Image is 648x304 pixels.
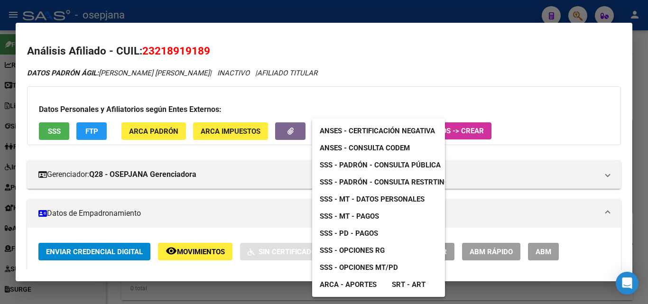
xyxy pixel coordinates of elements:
[320,178,461,186] span: SSS - Padrón - Consulta Restrtingida
[312,276,384,293] a: ARCA - Aportes
[320,195,425,203] span: SSS - MT - Datos Personales
[320,144,410,152] span: ANSES - Consulta CODEM
[312,174,468,191] a: SSS - Padrón - Consulta Restrtingida
[320,280,377,289] span: ARCA - Aportes
[616,272,639,295] div: Open Intercom Messenger
[312,208,387,225] a: SSS - MT - Pagos
[312,139,417,157] a: ANSES - Consulta CODEM
[312,122,443,139] a: ANSES - Certificación Negativa
[392,280,426,289] span: SRT - ART
[312,157,448,174] a: SSS - Padrón - Consulta Pública
[320,263,398,272] span: SSS - Opciones MT/PD
[320,229,378,238] span: SSS - PD - Pagos
[320,127,435,135] span: ANSES - Certificación Negativa
[312,191,432,208] a: SSS - MT - Datos Personales
[312,242,392,259] a: SSS - Opciones RG
[320,161,441,169] span: SSS - Padrón - Consulta Pública
[312,225,386,242] a: SSS - PD - Pagos
[320,212,379,221] span: SSS - MT - Pagos
[320,246,385,255] span: SSS - Opciones RG
[384,276,433,293] a: SRT - ART
[312,259,406,276] a: SSS - Opciones MT/PD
